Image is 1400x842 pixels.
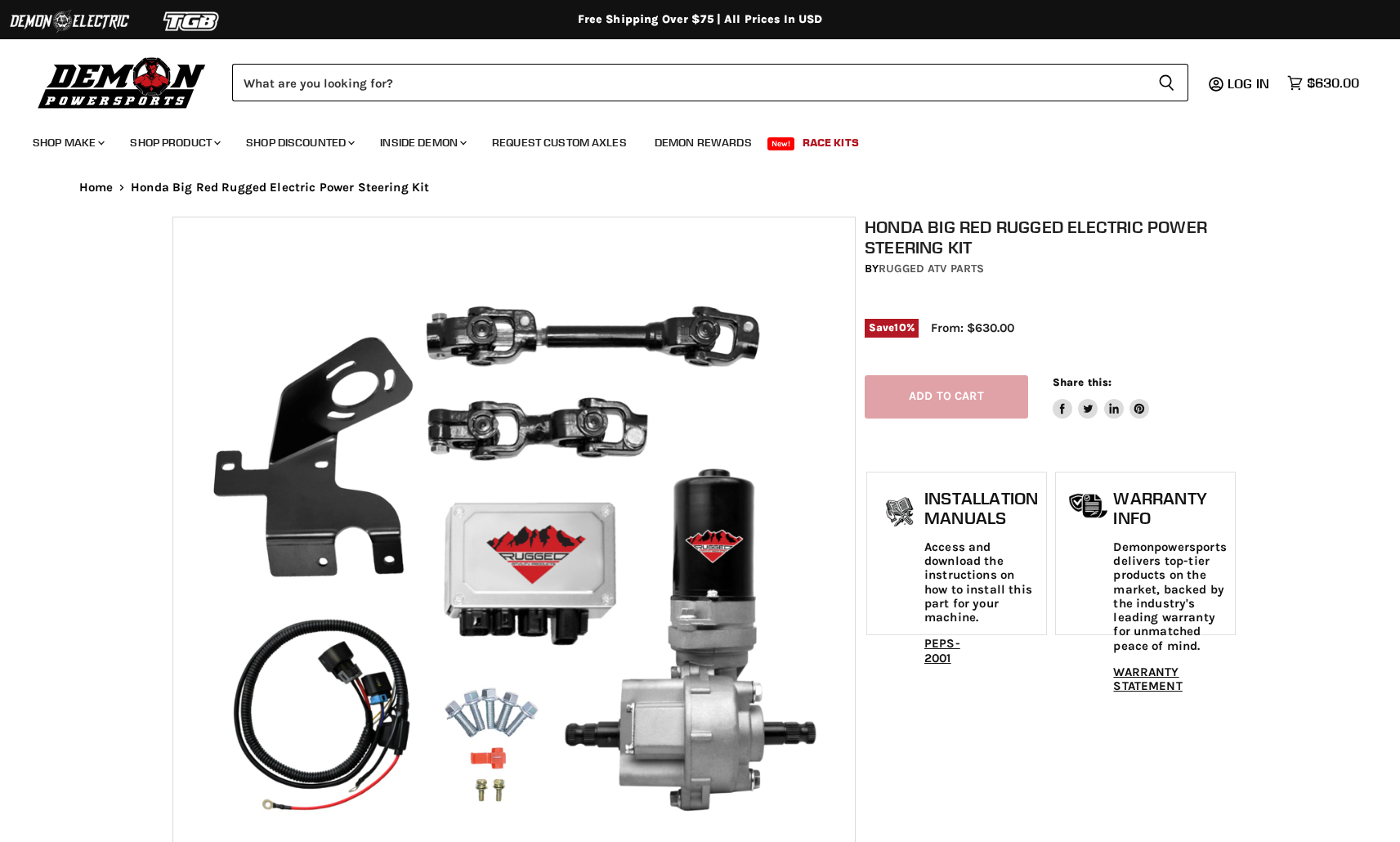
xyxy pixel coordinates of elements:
[1113,489,1226,527] h1: Warranty Info
[894,321,906,334] span: 10
[33,53,212,111] img: Demon Powersports
[118,126,230,159] a: Shop Product
[924,636,960,665] a: PEPS-2001
[1228,75,1269,92] span: Log in
[1145,64,1188,101] button: Search
[790,126,871,159] a: Race Kits
[20,126,114,159] a: Shop Make
[47,12,1354,27] div: Free Shipping Over $75 | All Prices In USD
[865,260,1237,278] div: by
[1113,540,1226,653] p: Demonpowersports delivers top-tier products on the market, backed by the industry's leading warra...
[931,320,1014,335] span: From: $630.00
[1220,76,1279,91] a: Log in
[1053,375,1150,419] aside: Share this:
[1279,71,1367,95] a: $630.00
[20,119,1355,159] ul: Main menu
[767,137,795,150] span: New!
[924,489,1038,527] h1: Installation Manuals
[232,64,1145,101] input: Search
[8,6,131,37] img: Demon Electric Logo 2
[879,262,984,275] a: Rugged ATV Parts
[234,126,365,159] a: Shop Discounted
[368,126,476,159] a: Inside Demon
[232,64,1188,101] form: Product
[131,6,253,37] img: TGB Logo 2
[865,319,919,337] span: Save %
[79,181,114,195] a: Home
[1068,493,1109,518] img: warranty-icon.png
[1307,75,1359,91] span: $630.00
[1113,665,1182,693] a: WARRANTY STATEMENT
[924,540,1038,625] p: Access and download the instructions on how to install this part for your machine.
[480,126,639,159] a: Request Custom Axles
[47,181,1354,195] nav: Breadcrumbs
[879,493,920,534] img: install_manual-icon.png
[131,181,429,195] span: Honda Big Red Rugged Electric Power Steering Kit
[865,217,1237,258] h1: Honda Big Red Rugged Electric Power Steering Kit
[1053,376,1112,388] span: Share this:
[642,126,764,159] a: Demon Rewards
